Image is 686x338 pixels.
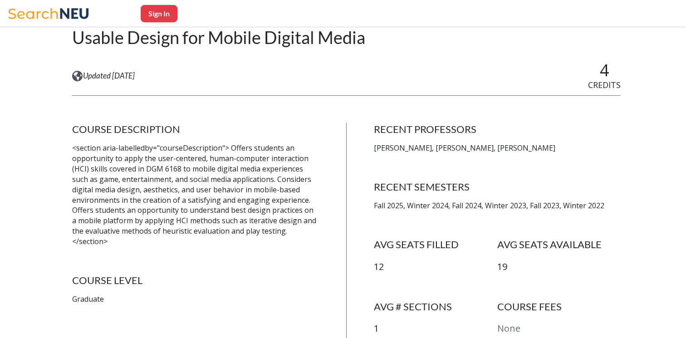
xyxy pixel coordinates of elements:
[374,238,497,251] h4: AVG SEATS FILLED
[600,59,609,81] span: 4
[497,322,621,335] p: None
[72,26,365,49] h2: Usable Design for Mobile Digital Media
[72,274,319,287] h4: COURSE LEVEL
[588,79,621,90] span: CREDITS
[374,201,621,211] p: Fall 2025, Winter 2024, Fall 2024, Winter 2023, Fall 2023, Winter 2022
[374,143,621,153] p: [PERSON_NAME], [PERSON_NAME], [PERSON_NAME]
[374,123,621,136] h4: RECENT PROFESSORS
[141,5,177,22] button: Sign In
[497,260,621,274] p: 19
[374,300,497,313] h4: AVG # SECTIONS
[72,294,319,304] p: Graduate
[374,260,497,274] p: 12
[497,238,621,251] h4: AVG SEATS AVAILABLE
[83,71,135,81] span: Updated [DATE]
[497,300,621,313] h4: COURSE FEES
[72,143,319,247] p: <section aria-labelledby="courseDescription"> Offers students an opportunity to apply the user-ce...
[72,123,319,136] h4: COURSE DESCRIPTION
[374,181,621,193] h4: RECENT SEMESTERS
[374,322,497,335] p: 1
